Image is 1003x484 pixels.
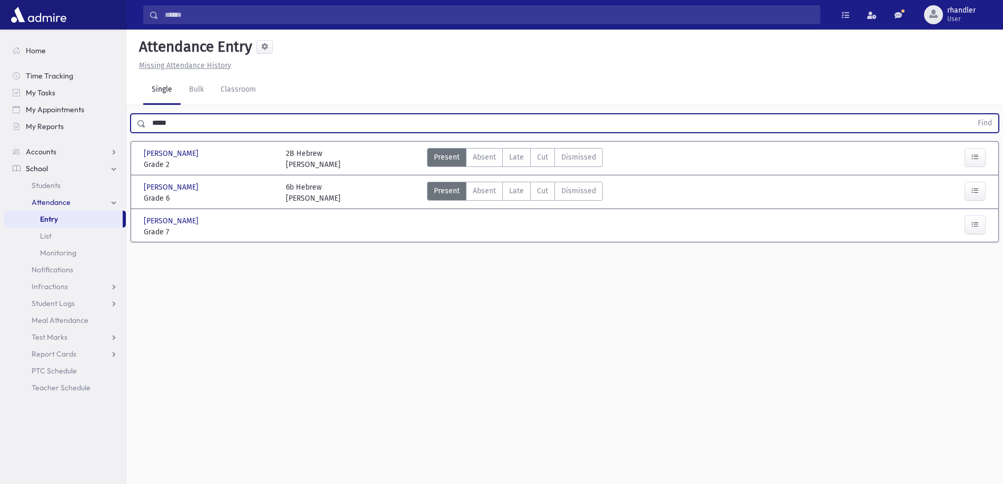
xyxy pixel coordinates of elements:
a: Classroom [212,75,264,105]
a: Single [143,75,181,105]
span: List [40,231,52,241]
a: Attendance [4,194,126,211]
a: Time Tracking [4,67,126,84]
span: Late [509,152,524,163]
a: My Tasks [4,84,126,101]
span: Monitoring [40,248,76,258]
span: Entry [40,214,58,224]
span: Present [434,152,460,163]
span: Time Tracking [26,71,73,81]
span: Grade 6 [144,193,275,204]
span: Absent [473,152,496,163]
span: Notifications [32,265,73,274]
span: Dismissed [561,152,596,163]
a: Meal Attendance [4,312,126,329]
div: AttTypes [427,148,603,170]
a: Accounts [4,143,126,160]
a: Student Logs [4,295,126,312]
input: Search [158,5,820,24]
u: Missing Attendance History [139,61,231,70]
h5: Attendance Entry [135,38,252,56]
a: Home [4,42,126,59]
span: Accounts [26,147,56,156]
a: Monitoring [4,244,126,261]
span: Attendance [32,197,71,207]
span: Meal Attendance [32,315,88,325]
a: Students [4,177,126,194]
span: Grade 2 [144,159,275,170]
a: Report Cards [4,345,126,362]
a: Infractions [4,278,126,295]
a: Teacher Schedule [4,379,126,396]
a: Notifications [4,261,126,278]
a: Test Marks [4,329,126,345]
span: Students [32,181,61,190]
span: Cut [537,185,548,196]
span: [PERSON_NAME] [144,148,201,159]
span: [PERSON_NAME] [144,182,201,193]
span: Cut [537,152,548,163]
a: School [4,160,126,177]
button: Find [971,114,998,132]
span: My Reports [26,122,64,131]
span: Home [26,46,46,55]
span: Grade 7 [144,226,275,238]
span: Present [434,185,460,196]
span: [PERSON_NAME] [144,215,201,226]
a: Missing Attendance History [135,61,231,70]
a: Bulk [181,75,212,105]
span: Teacher Schedule [32,383,91,392]
span: My Tasks [26,88,55,97]
img: AdmirePro [8,4,69,25]
span: Absent [473,185,496,196]
span: Dismissed [561,185,596,196]
a: My Appointments [4,101,126,118]
a: PTC Schedule [4,362,126,379]
div: 2B Hebrew [PERSON_NAME] [286,148,341,170]
div: 6b Hebrew [PERSON_NAME] [286,182,341,204]
a: My Reports [4,118,126,135]
span: Late [509,185,524,196]
div: AttTypes [427,182,603,204]
span: My Appointments [26,105,84,114]
span: User [947,15,976,23]
span: Test Marks [32,332,67,342]
a: List [4,228,126,244]
span: Student Logs [32,299,75,308]
span: School [26,164,48,173]
span: Report Cards [32,349,76,359]
span: Infractions [32,282,68,291]
span: PTC Schedule [32,366,77,376]
a: Entry [4,211,123,228]
span: rhandler [947,6,976,15]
